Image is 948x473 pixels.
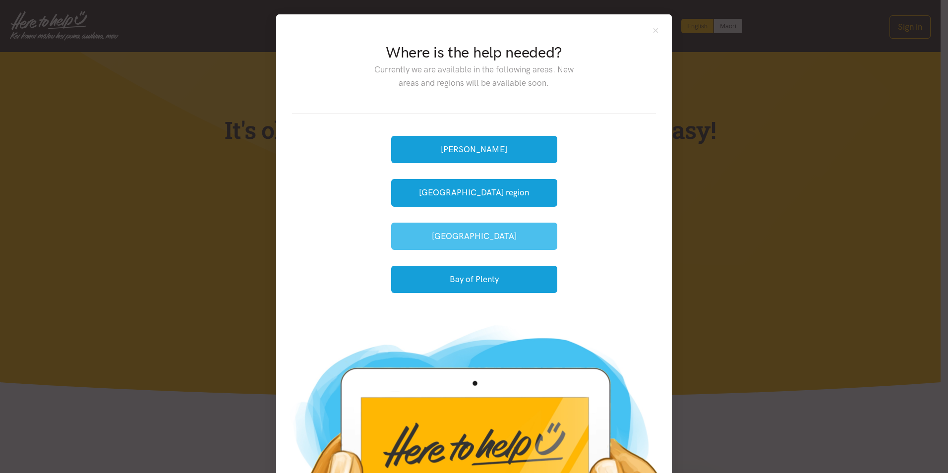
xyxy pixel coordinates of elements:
h2: Where is the help needed? [366,42,581,63]
button: [GEOGRAPHIC_DATA] [391,223,557,250]
p: Currently we are available in the following areas. New areas and regions will be available soon. [366,63,581,90]
button: [PERSON_NAME] [391,136,557,163]
button: Close [652,26,660,35]
button: Bay of Plenty [391,266,557,293]
button: [GEOGRAPHIC_DATA] region [391,179,557,206]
